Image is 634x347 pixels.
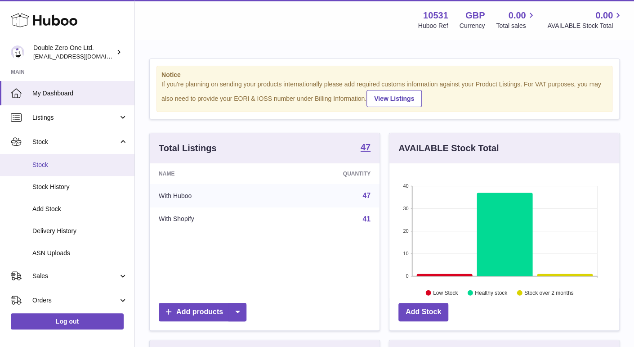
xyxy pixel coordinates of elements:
[32,296,118,305] span: Orders
[362,215,371,223] a: 41
[475,289,508,296] text: Healthy stock
[32,89,128,98] span: My Dashboard
[361,143,371,153] a: 47
[32,249,128,257] span: ASN Uploads
[11,313,124,329] a: Log out
[547,9,623,30] a: 0.00 AVAILABLE Stock Total
[361,143,371,152] strong: 47
[11,45,24,59] img: hello@001skincare.com
[403,228,408,234] text: 20
[32,205,128,213] span: Add Stock
[418,22,448,30] div: Huboo Ref
[465,9,485,22] strong: GBP
[406,273,408,279] text: 0
[366,90,422,107] a: View Listings
[398,142,499,154] h3: AVAILABLE Stock Total
[595,9,613,22] span: 0.00
[496,9,536,30] a: 0.00 Total sales
[159,142,217,154] h3: Total Listings
[403,251,408,256] text: 10
[460,22,485,30] div: Currency
[159,303,246,321] a: Add products
[161,80,607,107] div: If you're planning on sending your products internationally please add required customs informati...
[32,227,128,235] span: Delivery History
[423,9,448,22] strong: 10531
[433,289,458,296] text: Low Stock
[32,183,128,191] span: Stock History
[32,113,118,122] span: Listings
[32,161,128,169] span: Stock
[496,22,536,30] span: Total sales
[403,183,408,189] text: 40
[150,163,274,184] th: Name
[150,184,274,207] td: With Huboo
[32,138,118,146] span: Stock
[547,22,623,30] span: AVAILABLE Stock Total
[33,53,132,60] span: [EMAIL_ADDRESS][DOMAIN_NAME]
[150,207,274,231] td: With Shopify
[161,71,607,79] strong: Notice
[32,272,118,280] span: Sales
[524,289,573,296] text: Stock over 2 months
[362,192,371,199] a: 47
[33,44,114,61] div: Double Zero One Ltd.
[398,303,448,321] a: Add Stock
[403,206,408,211] text: 30
[274,163,380,184] th: Quantity
[509,9,526,22] span: 0.00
